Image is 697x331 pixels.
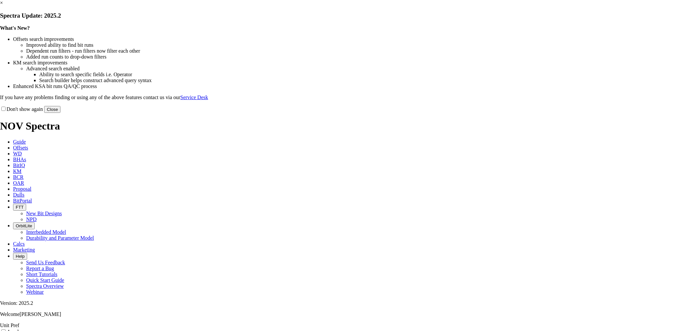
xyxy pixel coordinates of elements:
[26,271,58,277] a: Short Tutorials
[16,254,25,259] span: Help
[13,151,22,156] span: WD
[13,163,25,168] span: BitIQ
[26,66,697,72] li: Advanced search enabled
[13,192,25,198] span: Dulls
[13,83,697,89] li: Enhanced KSA bit runs QA/QC process
[16,223,32,228] span: OrbitLite
[13,36,697,42] li: Offsets search improvements
[13,174,24,180] span: BCR
[13,198,32,203] span: BitPortal
[26,283,64,289] a: Spectra Overview
[26,260,65,265] a: Send Us Feedback
[16,205,24,210] span: FTT
[13,241,25,247] span: Calcs
[13,139,26,145] span: Guide
[26,266,54,271] a: Report a Bug
[39,72,697,78] li: Ability to search specific fields i.e. Operator
[26,235,94,241] a: Durability and Parameter Model
[13,157,26,162] span: BHAs
[26,277,64,283] a: Quick Start Guide
[1,107,6,111] input: Don't show again
[26,217,37,222] a: NPD
[26,54,697,60] li: Added run counts to drop-down filters
[13,168,22,174] span: KM
[13,247,35,253] span: Marketing
[26,289,44,295] a: Webinar
[13,180,24,186] span: OAR
[39,78,697,83] li: Search builder helps construct advanced query syntax
[180,95,208,100] a: Service Desk
[26,229,66,235] a: Interbedded Model
[44,106,60,113] button: Close
[26,211,62,216] a: New Bit Designs
[20,311,61,317] span: [PERSON_NAME]
[26,48,697,54] li: Dependent run filters - run filters now filter each other
[13,145,28,150] span: Offsets
[26,42,697,48] li: Improved ability to find bit runs
[13,60,697,66] li: KM search improvements
[13,186,31,192] span: Proposal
